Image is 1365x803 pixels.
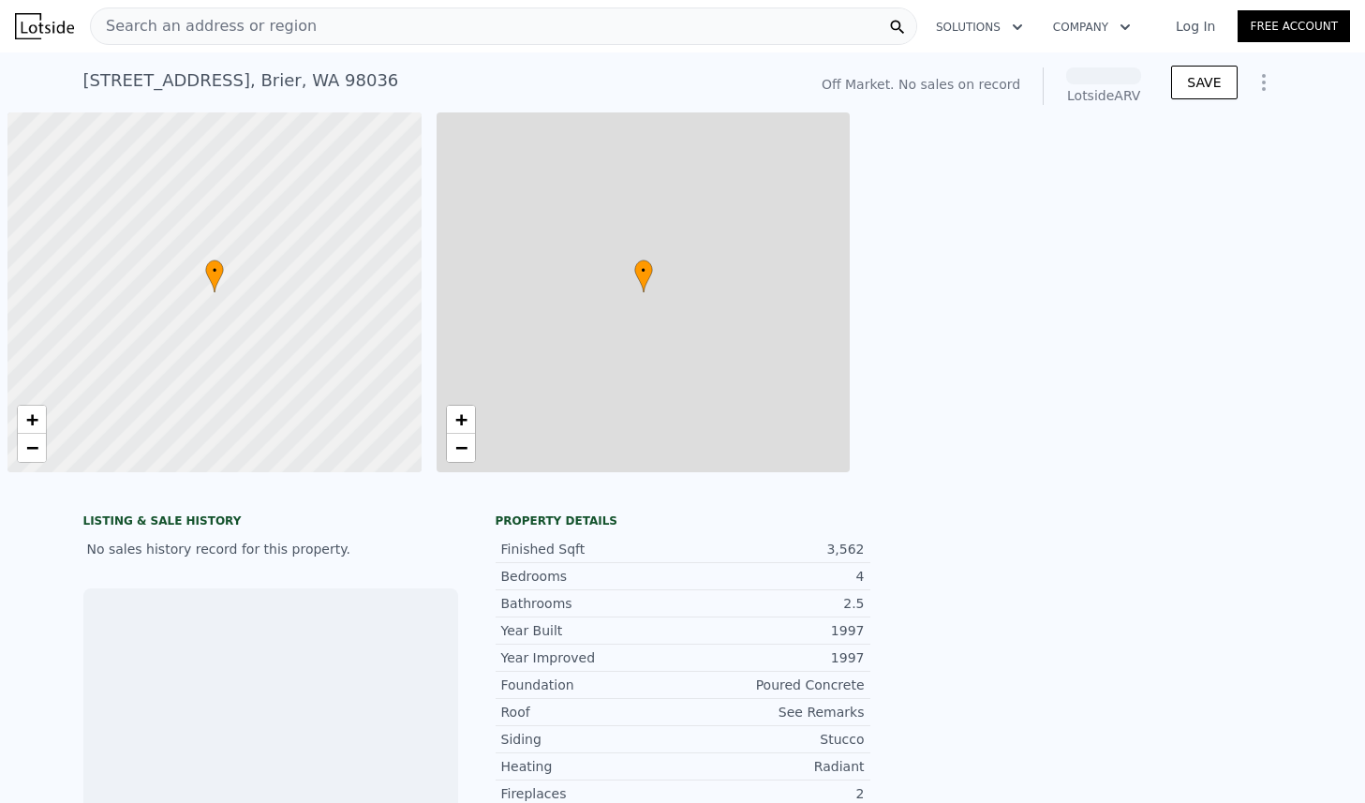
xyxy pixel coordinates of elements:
[15,13,74,39] img: Lotside
[1153,17,1238,36] a: Log In
[454,436,467,459] span: −
[501,621,683,640] div: Year Built
[501,703,683,721] div: Roof
[683,567,865,586] div: 4
[1238,10,1350,42] a: Free Account
[683,648,865,667] div: 1997
[683,621,865,640] div: 1997
[454,408,467,431] span: +
[683,730,865,749] div: Stucco
[921,10,1038,44] button: Solutions
[26,436,38,459] span: −
[501,676,683,694] div: Foundation
[1066,86,1141,105] div: Lotside ARV
[501,730,683,749] div: Siding
[822,75,1020,94] div: Off Market. No sales on record
[496,513,870,528] div: Property details
[634,262,653,279] span: •
[683,784,865,803] div: 2
[501,784,683,803] div: Fireplaces
[205,262,224,279] span: •
[1245,64,1283,101] button: Show Options
[683,540,865,558] div: 3,562
[683,757,865,776] div: Radiant
[26,408,38,431] span: +
[1038,10,1146,44] button: Company
[83,513,458,532] div: LISTING & SALE HISTORY
[634,260,653,292] div: •
[447,434,475,462] a: Zoom out
[205,260,224,292] div: •
[1171,66,1237,99] button: SAVE
[683,676,865,694] div: Poured Concrete
[501,594,683,613] div: Bathrooms
[18,434,46,462] a: Zoom out
[91,15,317,37] span: Search an address or region
[501,567,683,586] div: Bedrooms
[683,703,865,721] div: See Remarks
[83,532,458,566] div: No sales history record for this property.
[83,67,399,94] div: [STREET_ADDRESS] , Brier , WA 98036
[501,648,683,667] div: Year Improved
[447,406,475,434] a: Zoom in
[501,540,683,558] div: Finished Sqft
[18,406,46,434] a: Zoom in
[501,757,683,776] div: Heating
[683,594,865,613] div: 2.5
